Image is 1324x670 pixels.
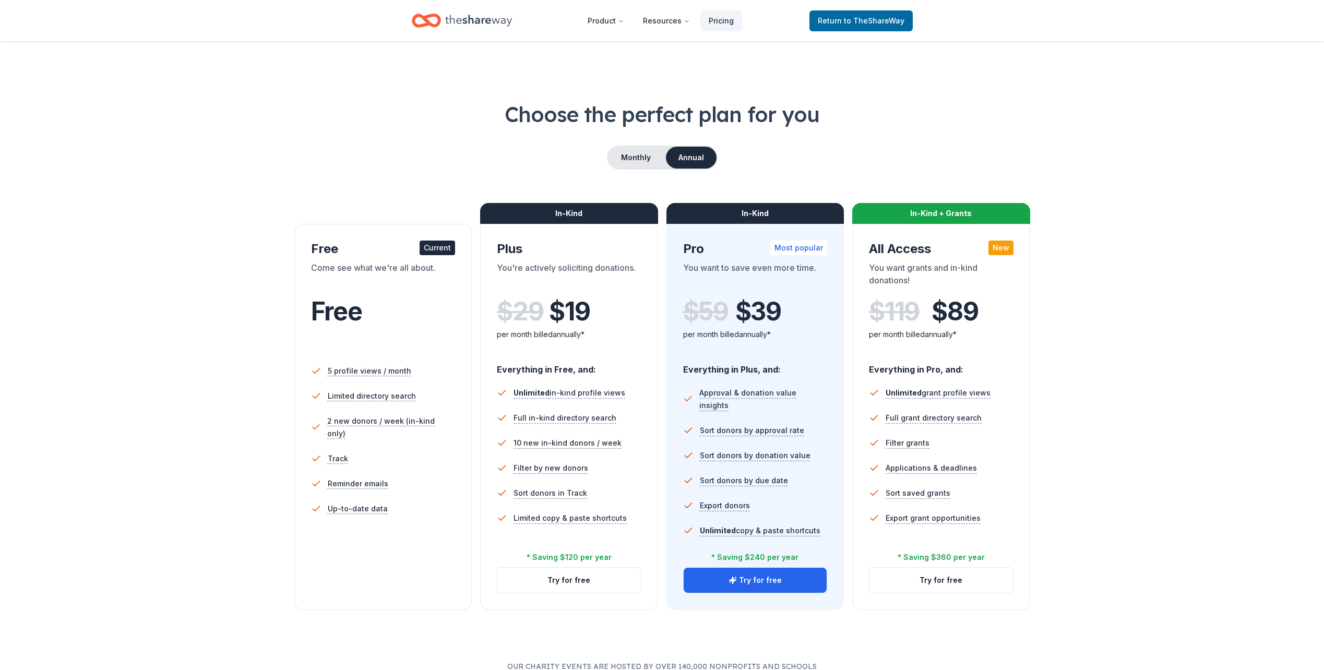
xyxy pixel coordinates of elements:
[666,147,717,169] button: Annual
[170,100,1155,129] h1: Choose the perfect plan for you
[700,526,820,535] span: copy & paste shortcuts
[311,296,362,327] span: Free
[549,297,590,326] span: $ 19
[844,16,904,25] span: to TheShareWay
[497,261,641,291] div: You're actively soliciting donations.
[852,203,1030,224] div: In-Kind + Grants
[886,412,982,424] span: Full grant directory search
[988,241,1013,255] div: New
[886,462,977,474] span: Applications & deadlines
[886,388,922,397] span: Unlimited
[480,203,658,224] div: In-Kind
[869,354,1013,376] div: Everything in Pro, and:
[527,551,612,564] div: * Saving $120 per year
[770,241,827,255] div: Most popular
[514,462,588,474] span: Filter by new donors
[735,297,781,326] span: $ 39
[818,15,904,27] span: Return
[700,424,804,437] span: Sort donors by approval rate
[514,388,625,397] span: in-kind profile views
[683,354,828,376] div: Everything in Plus, and:
[311,241,456,257] div: Free
[869,261,1013,291] div: You want grants and in-kind donations!
[420,241,455,255] div: Current
[514,412,616,424] span: Full in-kind directory search
[700,10,742,31] a: Pricing
[497,354,641,376] div: Everything in Free, and:
[328,390,416,402] span: Limited directory search
[886,487,950,499] span: Sort saved grants
[869,241,1013,257] div: All Access
[514,512,627,524] span: Limited copy & paste shortcuts
[700,474,788,487] span: Sort donors by due date
[683,261,828,291] div: You want to save even more time.
[311,261,456,291] div: Come see what we're all about.
[683,241,828,257] div: Pro
[700,526,736,535] span: Unlimited
[886,512,981,524] span: Export grant opportunities
[684,568,827,593] button: Try for free
[497,568,641,593] button: Try for free
[886,437,929,449] span: Filter grants
[608,147,664,169] button: Monthly
[809,10,913,31] a: Returnto TheShareWay
[514,388,550,397] span: Unlimited
[869,328,1013,341] div: per month billed annually*
[328,452,348,465] span: Track
[497,328,641,341] div: per month billed annually*
[666,203,844,224] div: In-Kind
[886,388,991,397] span: grant profile views
[514,487,587,499] span: Sort donors in Track
[699,387,827,412] span: Approval & donation value insights
[711,551,798,564] div: * Saving $240 per year
[327,415,455,440] span: 2 new donors / week (in-kind only)
[328,502,388,515] span: Up-to-date data
[328,365,411,377] span: 5 profile views / month
[683,328,828,341] div: per month billed annually*
[898,551,985,564] div: * Saving $360 per year
[932,297,978,326] span: $ 89
[700,449,810,462] span: Sort donors by donation value
[412,8,512,33] a: Home
[328,477,388,490] span: Reminder emails
[635,10,698,31] button: Resources
[579,10,633,31] button: Product
[514,437,622,449] span: 10 new in-kind donors / week
[497,241,641,257] div: Plus
[700,499,750,512] span: Export donors
[869,568,1013,593] button: Try for free
[579,8,742,33] nav: Main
